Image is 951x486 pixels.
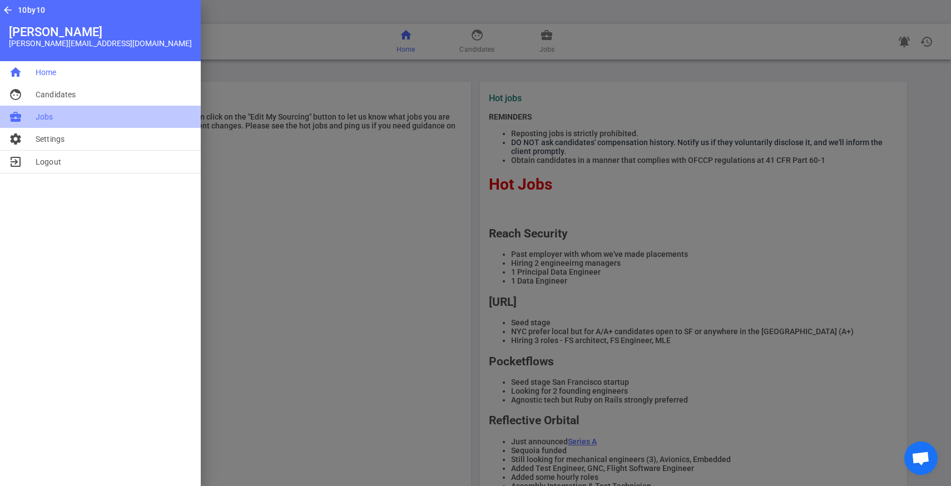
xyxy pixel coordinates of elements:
span: Home [36,67,57,78]
span: Candidates [36,89,76,100]
div: [PERSON_NAME] [9,25,192,39]
span: settings [9,132,22,146]
div: Open chat [904,442,938,475]
span: home [9,66,22,79]
span: business_center [9,110,22,123]
span: Settings [36,133,65,145]
span: Logout [36,156,61,167]
span: face [9,88,22,101]
span: Jobs [36,111,53,122]
div: [PERSON_NAME][EMAIL_ADDRESS][DOMAIN_NAME] [9,39,192,48]
span: exit_to_app [9,155,22,168]
span: arrow_back [2,4,13,16]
